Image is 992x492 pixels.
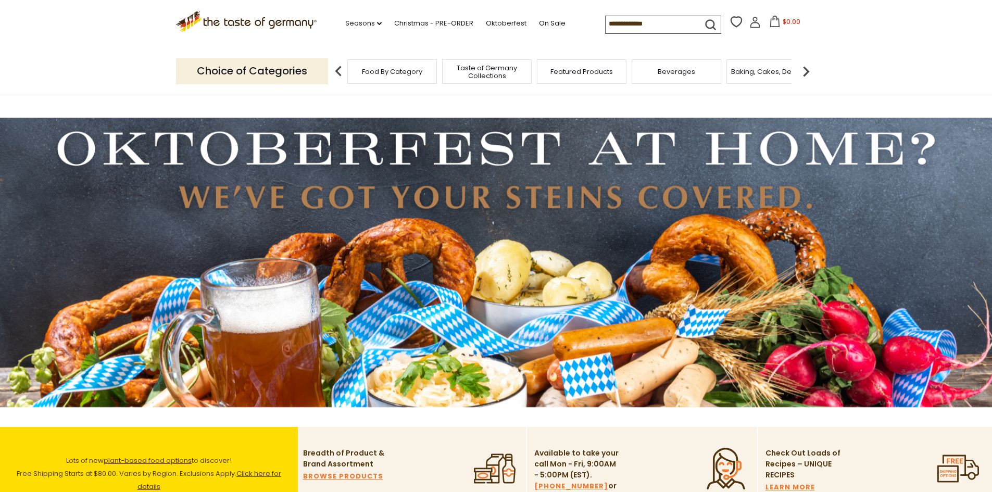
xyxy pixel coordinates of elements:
a: Beverages [658,68,695,75]
a: Oktoberfest [486,18,526,29]
p: Choice of Categories [176,58,328,84]
a: Christmas - PRE-ORDER [394,18,473,29]
img: next arrow [796,61,817,82]
a: On Sale [539,18,566,29]
a: BROWSE PRODUCTS [303,471,383,482]
p: Breadth of Product & Brand Assortment [303,448,389,470]
a: Taste of Germany Collections [445,64,529,80]
p: Check Out Loads of Recipes – UNIQUE RECIPES [765,448,841,481]
img: previous arrow [328,61,349,82]
a: Food By Category [362,68,422,75]
a: Baking, Cakes, Desserts [731,68,812,75]
a: [PHONE_NUMBER] [534,481,608,492]
button: $0.00 [763,16,807,31]
span: $0.00 [783,17,800,26]
a: Seasons [345,18,382,29]
a: plant-based food options [104,456,192,465]
span: Lots of new to discover! Free Shipping Starts at $80.00. Varies by Region. Exclusions Apply. [17,456,281,491]
a: Featured Products [550,68,613,75]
